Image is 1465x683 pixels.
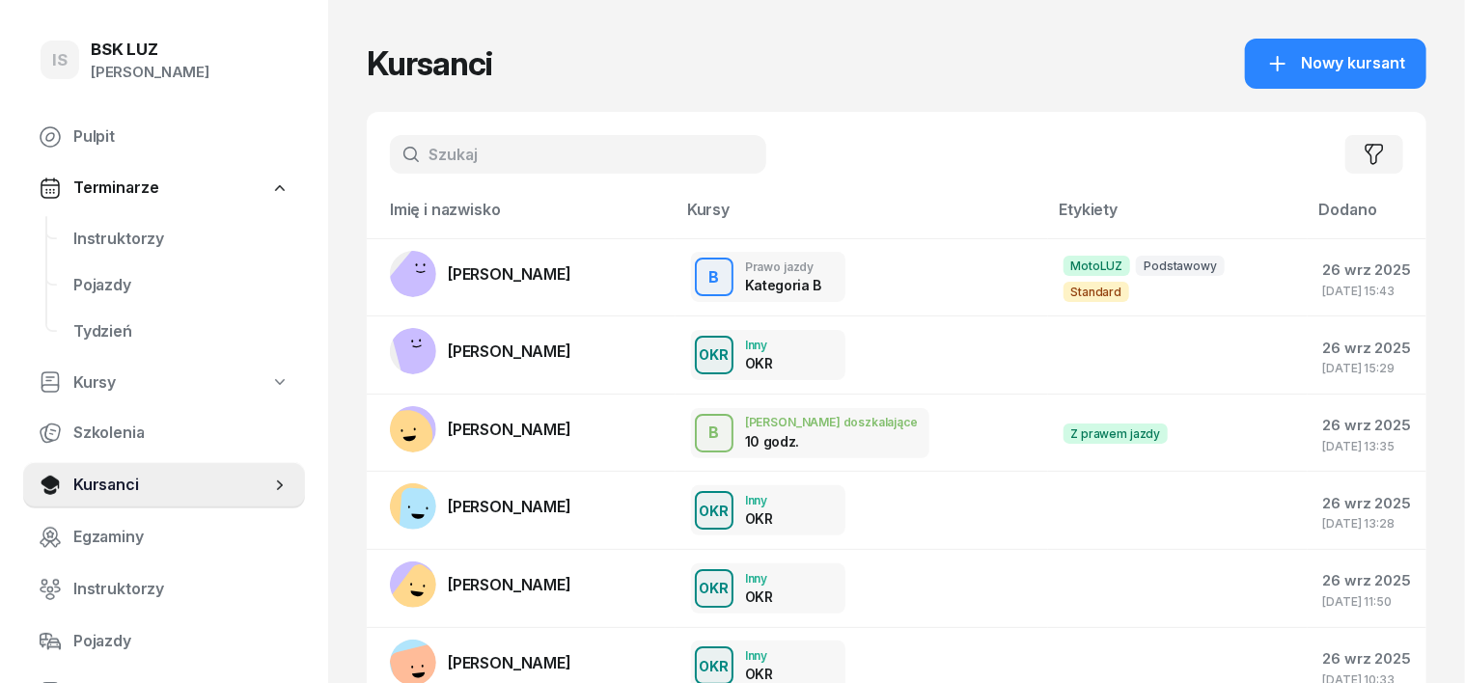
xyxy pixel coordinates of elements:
[1064,256,1131,276] span: MotoLUZ
[367,197,676,238] th: Imię i nazwisko
[745,277,821,293] div: Kategoria B
[91,41,209,58] div: BSK LUZ
[1323,362,1411,374] div: [DATE] 15:29
[73,525,290,550] span: Egzaminy
[745,588,773,605] div: OKR
[1301,51,1405,76] span: Nowy kursant
[745,433,845,450] div: 10 godz.
[1323,595,1411,608] div: [DATE] 11:50
[1323,258,1411,283] div: 26 wrz 2025
[58,309,305,355] a: Tydzień
[23,566,305,613] a: Instruktorzy
[745,572,773,585] div: Inny
[745,510,773,527] div: OKR
[58,262,305,309] a: Pojazdy
[1064,423,1169,444] span: Z prawem jazdy
[73,370,116,396] span: Kursy
[73,629,290,654] span: Pojazdy
[745,260,821,273] div: Prawo jazdy
[1136,256,1224,276] span: Podstawowy
[448,341,571,361] span: [PERSON_NAME]
[1323,336,1411,361] div: 26 wrz 2025
[390,406,571,452] a: [PERSON_NAME]
[1323,440,1411,452] div: [DATE] 13:35
[692,499,737,523] div: OKR
[390,328,571,374] a: [PERSON_NAME]
[23,410,305,456] a: Szkolenia
[390,561,571,608] a: [PERSON_NAME]
[448,497,571,516] span: [PERSON_NAME]
[367,46,492,81] h1: Kursanci
[745,666,773,682] div: OKR
[1048,197,1308,238] th: Etykiety
[23,166,305,210] a: Terminarze
[745,355,773,371] div: OKR
[73,273,290,298] span: Pojazdy
[1245,39,1426,89] button: Nowy kursant
[692,654,737,678] div: OKR
[692,342,737,367] div: OKR
[695,569,733,608] button: OKR
[448,420,571,439] span: [PERSON_NAME]
[695,258,733,296] button: B
[745,494,773,506] div: Inny
[1323,568,1411,593] div: 26 wrz 2025
[448,653,571,672] span: [PERSON_NAME]
[1323,517,1411,530] div: [DATE] 13:28
[745,339,773,351] div: Inny
[448,264,571,284] span: [PERSON_NAME]
[745,649,773,662] div: Inny
[52,52,68,68] span: IS
[73,577,290,602] span: Instruktorzy
[1308,197,1426,238] th: Dodano
[390,483,571,530] a: [PERSON_NAME]
[676,197,1048,238] th: Kursy
[23,462,305,508] a: Kursanci
[73,176,158,201] span: Terminarze
[23,618,305,665] a: Pojazdy
[702,417,728,450] div: B
[23,361,305,405] a: Kursy
[91,60,209,85] div: [PERSON_NAME]
[745,416,918,428] div: [PERSON_NAME] doszkalające
[73,319,290,344] span: Tydzień
[692,576,737,600] div: OKR
[1323,646,1411,671] div: 26 wrz 2025
[73,227,290,252] span: Instruktorzy
[695,491,733,530] button: OKR
[1323,491,1411,516] div: 26 wrz 2025
[73,421,290,446] span: Szkolenia
[23,114,305,160] a: Pulpit
[1064,282,1130,302] span: Standard
[390,251,571,297] a: [PERSON_NAME]
[390,135,766,174] input: Szukaj
[695,414,733,452] button: B
[448,575,571,594] span: [PERSON_NAME]
[695,336,733,374] button: OKR
[23,514,305,560] a: Egzaminy
[73,473,270,498] span: Kursanci
[1323,413,1411,438] div: 26 wrz 2025
[73,124,290,150] span: Pulpit
[1323,285,1411,297] div: [DATE] 15:43
[702,261,728,294] div: B
[58,216,305,262] a: Instruktorzy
